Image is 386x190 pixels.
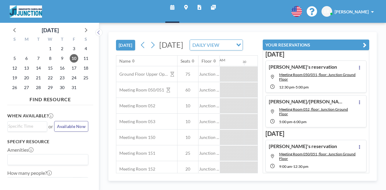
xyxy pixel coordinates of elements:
[10,54,19,63] span: Sunday, October 5, 2025
[177,119,198,124] span: 10
[116,71,168,77] span: Ground Floor Upper Open Area
[46,44,54,53] span: Wednesday, October 1, 2025
[265,50,367,58] h3: [DATE]
[57,124,86,129] span: Available Now
[279,119,292,124] span: 5:00 PM
[177,71,198,77] span: 75
[7,147,33,153] label: Amenities
[68,36,80,44] div: F
[10,64,19,72] span: Sunday, October 12, 2025
[58,83,66,92] span: Thursday, October 30, 2025
[8,154,88,165] div: Search for option
[70,83,78,92] span: Friday, October 31, 2025
[81,177,88,188] button: +
[34,74,43,82] span: Tuesday, October 21, 2025
[10,74,19,82] span: Sunday, October 19, 2025
[177,87,198,93] span: 60
[46,54,54,63] span: Wednesday, October 8, 2025
[70,64,78,72] span: Friday, October 17, 2025
[7,139,88,144] h3: Specify resource
[8,156,85,164] input: Search for option
[198,103,220,109] span: Junction ...
[44,36,56,44] div: W
[265,130,367,137] h3: [DATE]
[243,60,246,64] div: 30
[46,83,54,92] span: Wednesday, October 29, 2025
[21,36,33,44] div: M
[56,36,68,44] div: T
[9,36,21,44] div: S
[82,64,90,72] span: Saturday, October 18, 2025
[46,64,54,72] span: Wednesday, October 15, 2025
[82,74,90,82] span: Saturday, October 25, 2025
[263,40,369,50] button: YOUR RESERVATIONS
[58,74,66,82] span: Thursday, October 23, 2025
[191,41,220,49] span: DAILY VIEW
[74,177,81,188] button: -
[58,54,66,63] span: Thursday, October 9, 2025
[177,166,198,172] span: 20
[279,85,294,89] span: 12:30 PM
[82,54,90,63] span: Saturday, October 11, 2025
[7,94,93,102] h4: FIND RESOURCE
[80,36,92,44] div: S
[33,36,44,44] div: T
[198,119,220,124] span: Junction ...
[70,44,78,53] span: Friday, October 3, 2025
[22,74,31,82] span: Monday, October 20, 2025
[296,85,309,89] span: 5:00 PM
[34,54,43,63] span: Tuesday, October 7, 2025
[198,166,220,172] span: Junction ...
[70,54,78,63] span: Friday, October 10, 2025
[10,5,42,18] img: organization-logo
[335,9,369,14] span: [PERSON_NAME]
[198,150,220,156] span: Junction ...
[324,9,329,14] span: ER
[177,135,198,140] span: 10
[116,166,155,172] span: Meeting Room 152
[116,119,155,124] span: Meeting Room 053
[221,41,233,49] input: Search for option
[293,119,307,124] span: 6:00 PM
[293,164,308,169] span: 12:30 PM
[177,150,198,156] span: 25
[116,103,155,109] span: Meeting Room 052
[292,164,293,169] span: -
[22,83,31,92] span: Monday, October 27, 2025
[8,123,44,130] input: Search for option
[269,143,337,149] h4: [PERSON_NAME]'s reservation
[279,72,356,81] span: Meeting Room 050/051, floor: Junction Ground Floor
[116,87,164,93] span: Meeting Room 050/051
[177,103,198,109] span: 10
[279,107,348,116] span: Meeting Room 052, floor: Junction Ground Floor
[46,74,54,82] span: Wednesday, October 22, 2025
[159,40,183,49] span: [DATE]
[116,150,155,156] span: Meeting Room 151
[48,123,53,130] span: or
[70,74,78,82] span: Friday, October 24, 2025
[116,40,135,50] button: [DATE]
[58,64,66,72] span: Thursday, October 16, 2025
[215,58,225,62] div: 12AM
[292,119,293,124] span: -
[7,170,52,176] label: How many people?
[34,64,43,72] span: Tuesday, October 14, 2025
[279,152,356,161] span: Meeting Room 050/051, floor: Junction Ground Floor
[54,121,88,132] button: Available Now
[190,40,243,50] div: Search for option
[8,122,47,131] div: Search for option
[202,58,212,64] div: Floor
[22,64,31,72] span: Monday, October 13, 2025
[10,83,19,92] span: Sunday, October 26, 2025
[198,71,220,77] span: Junction ...
[22,54,31,63] span: Monday, October 6, 2025
[34,83,43,92] span: Tuesday, October 28, 2025
[42,26,59,34] div: [DATE]
[269,98,345,105] h4: [PERSON_NAME]/[PERSON_NAME]
[269,64,337,70] h4: [PERSON_NAME]'s reservation
[198,87,220,93] span: Junction ...
[198,135,220,140] span: Junction ...
[181,58,190,64] div: Seats
[294,85,296,89] span: -
[279,164,292,169] span: 9:00 AM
